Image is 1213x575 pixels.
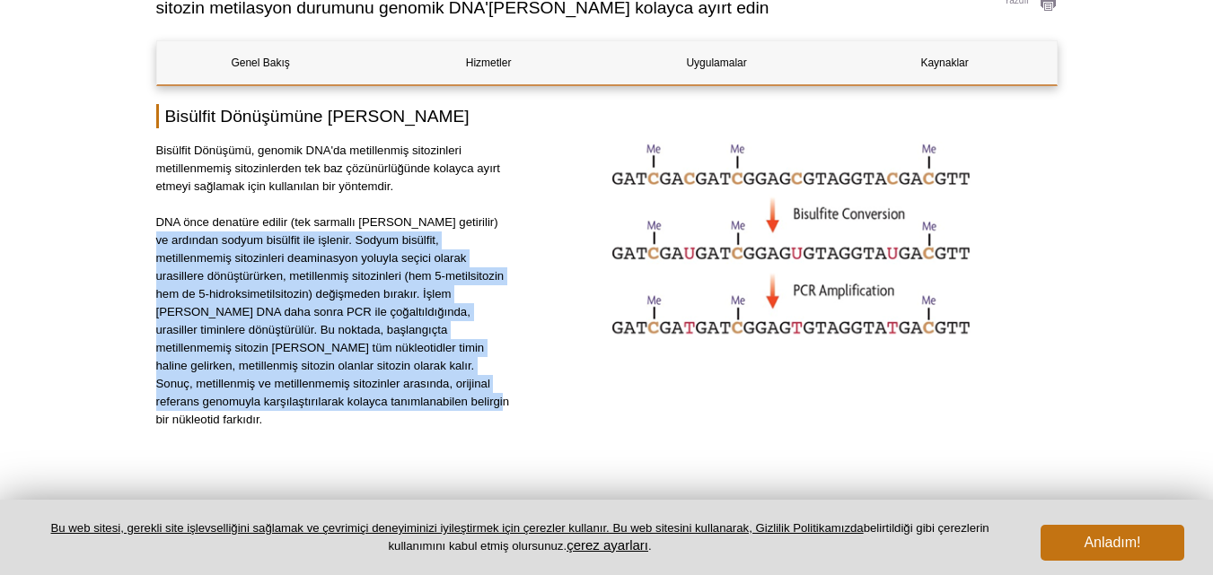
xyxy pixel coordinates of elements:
a: Bu web sitesi, gerekli site işlevselliğini sağlamak ve çevrimiçi deneyiminizi iyileştirmek için ç... [51,521,864,535]
a: Hizmetler [385,41,593,84]
font: Kaynaklar [920,57,968,69]
a: Uygulamalar [613,41,821,84]
button: çerez ayarları [567,537,648,553]
img: Bisülfit dönüşümü ve PCR amplifikasyonundan sonra DNA dizisi [611,142,971,343]
font: belirtildiği gibi çerezlerin kullanımını kabul etmiş olursunuz [388,521,989,552]
font: . [648,539,652,553]
font: Hizmetler [466,57,512,69]
font: Bisülfit Dönüşümü, genomik DNA'da metillenmiş sitozinleri metillenmemiş sitozinlerden tek baz çöz... [156,144,500,193]
font: Genel Bakış [231,57,289,69]
font: Uygulamalar [686,57,746,69]
font: DNA önce denatüre edilir (tek sarmallı [PERSON_NAME] getirilir) ve ardından sodyum bisülfit ile i... [156,215,510,426]
font: Bisülfit Dönüşümüne [PERSON_NAME] [165,107,470,126]
a: Genel Bakış [157,41,365,84]
font: Anladım! [1084,535,1140,550]
button: Anladım! [1041,525,1184,561]
a: Kaynaklar [841,41,1049,84]
font: . [563,539,567,553]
